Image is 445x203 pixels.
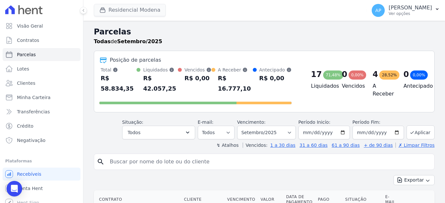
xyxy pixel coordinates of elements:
button: AP [PERSON_NAME] Ver opções [366,1,445,19]
i: search [97,158,105,166]
a: Visão Geral [3,19,80,32]
h4: A Receber [373,82,393,98]
input: Buscar por nome do lote ou do cliente [106,155,432,168]
div: Liquidados [143,67,178,73]
label: Período Inicío: [298,120,330,125]
p: [PERSON_NAME] [389,5,432,11]
a: ✗ Limpar Filtros [395,143,435,148]
span: Crédito [17,123,34,129]
div: 71,48% [323,70,343,80]
span: Conta Hent [17,185,43,192]
label: E-mail: [198,120,214,125]
a: 31 a 60 dias [299,143,327,148]
label: ↯ Atalhos [216,143,238,148]
label: Vencidos: [243,143,267,148]
a: Lotes [3,62,80,75]
label: Período Fim: [352,119,404,126]
h4: Antecipado [403,82,424,90]
div: 4 [373,69,378,80]
label: Vencimento: [237,120,266,125]
h4: Vencidos [342,82,362,90]
div: R$ 0,00 [259,73,292,83]
button: Aplicar [407,125,435,139]
div: Total [101,67,136,73]
p: Ver opções [389,11,432,16]
div: R$ 0,00 [184,73,211,83]
span: Parcelas [17,51,36,58]
div: 17 [311,69,322,80]
a: Clientes [3,77,80,90]
div: 28,52% [379,70,399,80]
a: Crédito [3,120,80,133]
h2: Parcelas [94,26,435,38]
label: Situação: [122,120,143,125]
div: R$ 42.057,25 [143,73,178,94]
p: de [94,38,162,45]
a: + de 90 dias [364,143,393,148]
div: Plataformas [5,157,78,165]
a: Contratos [3,34,80,47]
span: Transferências [17,108,50,115]
a: Minha Carteira [3,91,80,104]
span: Todos [128,129,140,136]
button: Residencial Modena [94,4,166,16]
h4: Liquidados [311,82,332,90]
div: Open Intercom Messenger [7,181,22,197]
div: A Receber [218,67,253,73]
button: Exportar [394,175,435,185]
a: Conta Hent [3,182,80,195]
span: Clientes [17,80,35,86]
div: 0,00% [410,70,428,80]
div: 0,00% [349,70,366,80]
div: Vencidos [184,67,211,73]
span: AP [375,8,381,13]
div: Posição de parcelas [110,56,161,64]
a: 61 a 90 dias [332,143,360,148]
span: Negativação [17,137,46,144]
span: Recebíveis [17,171,41,177]
a: 1 a 30 dias [270,143,295,148]
div: Antecipado [259,67,292,73]
a: Parcelas [3,48,80,61]
strong: Setembro/2025 [117,38,162,44]
div: 0 [403,69,409,80]
span: Visão Geral [17,23,43,29]
div: 0 [342,69,347,80]
span: Minha Carteira [17,94,50,101]
div: R$ 58.834,35 [101,73,136,94]
button: Todos [122,126,195,139]
span: Contratos [17,37,39,44]
a: Negativação [3,134,80,147]
span: Lotes [17,66,29,72]
strong: Todas [94,38,111,44]
a: Recebíveis [3,168,80,181]
div: R$ 16.777,10 [218,73,253,94]
a: Transferências [3,105,80,118]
